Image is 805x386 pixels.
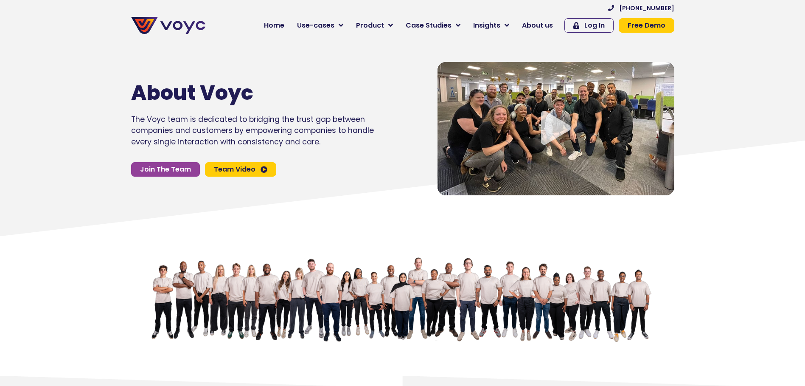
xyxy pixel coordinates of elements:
[619,5,674,11] span: [PHONE_NUMBER]
[264,20,284,31] span: Home
[291,17,350,34] a: Use-cases
[399,17,467,34] a: Case Studies
[584,22,605,29] span: Log In
[406,20,452,31] span: Case Studies
[473,20,500,31] span: Insights
[131,162,200,177] a: Join The Team
[131,81,348,105] h1: About Voyc
[205,162,276,177] a: Team Video
[131,17,205,34] img: voyc-full-logo
[516,17,559,34] a: About us
[350,17,399,34] a: Product
[140,166,191,173] span: Join The Team
[619,18,674,33] a: Free Demo
[628,22,665,29] span: Free Demo
[131,114,374,147] p: The Voyc team is dedicated to bridging the trust gap between companies and customers by empowerin...
[539,111,573,146] div: Video play button
[522,20,553,31] span: About us
[564,18,614,33] a: Log In
[356,20,384,31] span: Product
[467,17,516,34] a: Insights
[297,20,334,31] span: Use-cases
[258,17,291,34] a: Home
[214,166,255,173] span: Team Video
[608,5,674,11] a: [PHONE_NUMBER]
